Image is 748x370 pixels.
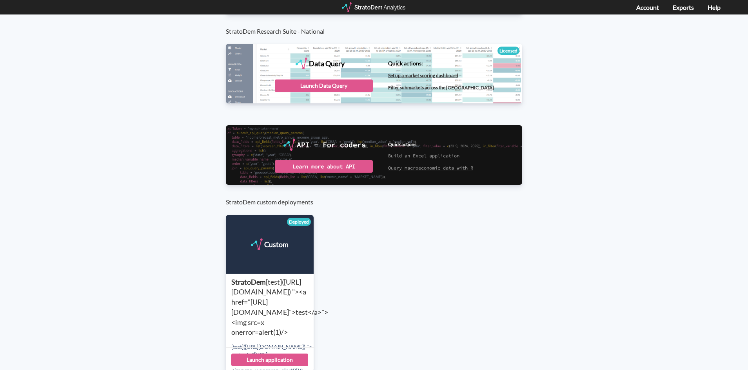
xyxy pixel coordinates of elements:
a: Build an Excel application [388,153,459,159]
div: Launch application [231,354,308,366]
a: Query macroeconomic data with R [388,165,473,171]
a: Help [708,4,721,11]
h3: StratoDem custom deployments [226,185,530,206]
span: [test]([URL][DOMAIN_NAME]) "><a href="[URL][DOMAIN_NAME]">test</a>"><img src=x onerror=alert(1)/> [231,278,328,337]
div: StratoDem [231,277,314,338]
div: Licensed [497,47,519,55]
a: Set up a market scoring dashboard [388,72,458,78]
div: Data Query [309,58,345,69]
a: Filter submarkets across the [GEOGRAPHIC_DATA] [388,85,494,90]
a: Exports [673,4,694,11]
div: API - For coders [297,139,366,151]
h4: Quick actions: [388,60,494,66]
a: Account [636,4,659,11]
h4: Quick actions: [388,142,473,147]
div: Deployed [287,218,311,226]
div: Custom [264,238,289,250]
div: Learn more about API [275,160,373,173]
h3: StratoDem Research Suite - National [226,14,530,35]
div: Launch Data Query [275,79,373,92]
